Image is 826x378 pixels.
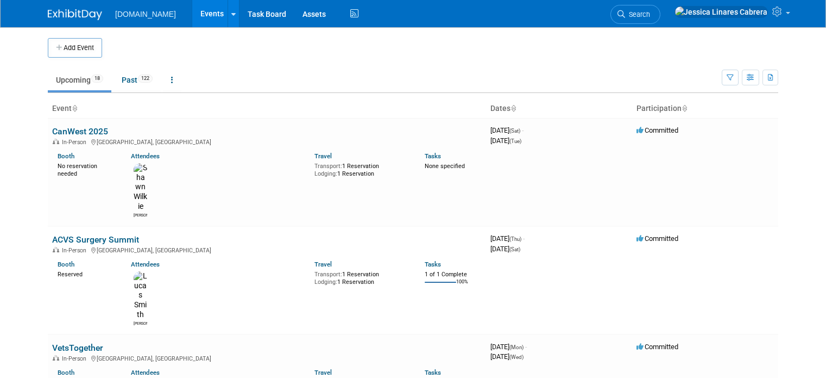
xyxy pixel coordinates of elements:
[425,152,441,160] a: Tasks
[52,343,103,353] a: VetsTogether
[490,137,521,145] span: [DATE]
[490,245,520,253] span: [DATE]
[314,160,408,177] div: 1 Reservation 1 Reservation
[62,247,90,254] span: In-Person
[509,138,521,144] span: (Tue)
[509,354,524,360] span: (Wed)
[490,234,525,243] span: [DATE]
[682,104,687,113] a: Sort by Participation Type
[425,271,482,278] div: 1 of 1 Complete
[134,163,147,212] img: Shawn Wilkie
[131,369,160,376] a: Attendees
[115,10,176,18] span: [DOMAIN_NAME]
[486,100,632,118] th: Dates
[62,355,90,362] span: In-Person
[134,320,147,326] div: Lucas Smith
[58,269,115,278] div: Reserved
[509,236,521,242] span: (Thu)
[52,234,139,245] a: ACVS Surgery Summit
[509,344,524,350] span: (Mon)
[53,355,59,361] img: In-Person Event
[509,246,520,252] span: (Sat)
[490,352,524,361] span: [DATE]
[52,245,482,254] div: [GEOGRAPHIC_DATA], [GEOGRAPHIC_DATA]
[62,139,90,146] span: In-Person
[636,234,678,243] span: Committed
[58,152,74,160] a: Booth
[456,279,468,294] td: 100%
[53,139,59,144] img: In-Person Event
[314,163,342,170] span: Transport:
[48,100,486,118] th: Event
[48,70,111,90] a: Upcoming18
[510,104,516,113] a: Sort by Start Date
[138,75,153,83] span: 122
[625,10,650,18] span: Search
[490,126,524,134] span: [DATE]
[314,271,342,278] span: Transport:
[52,137,482,146] div: [GEOGRAPHIC_DATA], [GEOGRAPHIC_DATA]
[48,38,102,58] button: Add Event
[314,369,332,376] a: Travel
[52,354,482,362] div: [GEOGRAPHIC_DATA], [GEOGRAPHIC_DATA]
[134,271,147,320] img: Lucas Smith
[314,269,408,286] div: 1 Reservation 1 Reservation
[72,104,77,113] a: Sort by Event Name
[114,70,161,90] a: Past122
[58,160,115,177] div: No reservation needed
[522,126,524,134] span: -
[134,212,147,218] div: Shawn Wilkie
[314,170,337,177] span: Lodging:
[509,128,520,134] span: (Sat)
[58,369,74,376] a: Booth
[91,75,103,83] span: 18
[610,5,660,24] a: Search
[58,261,74,268] a: Booth
[131,261,160,268] a: Attendees
[314,261,332,268] a: Travel
[314,152,332,160] a: Travel
[131,152,160,160] a: Attendees
[523,234,525,243] span: -
[636,343,678,351] span: Committed
[674,6,768,18] img: Jessica Linares Cabrera
[314,278,337,286] span: Lodging:
[52,126,108,137] a: CanWest 2025
[53,247,59,252] img: In-Person Event
[632,100,778,118] th: Participation
[425,163,465,170] span: None specified
[490,343,527,351] span: [DATE]
[636,126,678,134] span: Committed
[425,261,441,268] a: Tasks
[525,343,527,351] span: -
[425,369,441,376] a: Tasks
[48,9,102,20] img: ExhibitDay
